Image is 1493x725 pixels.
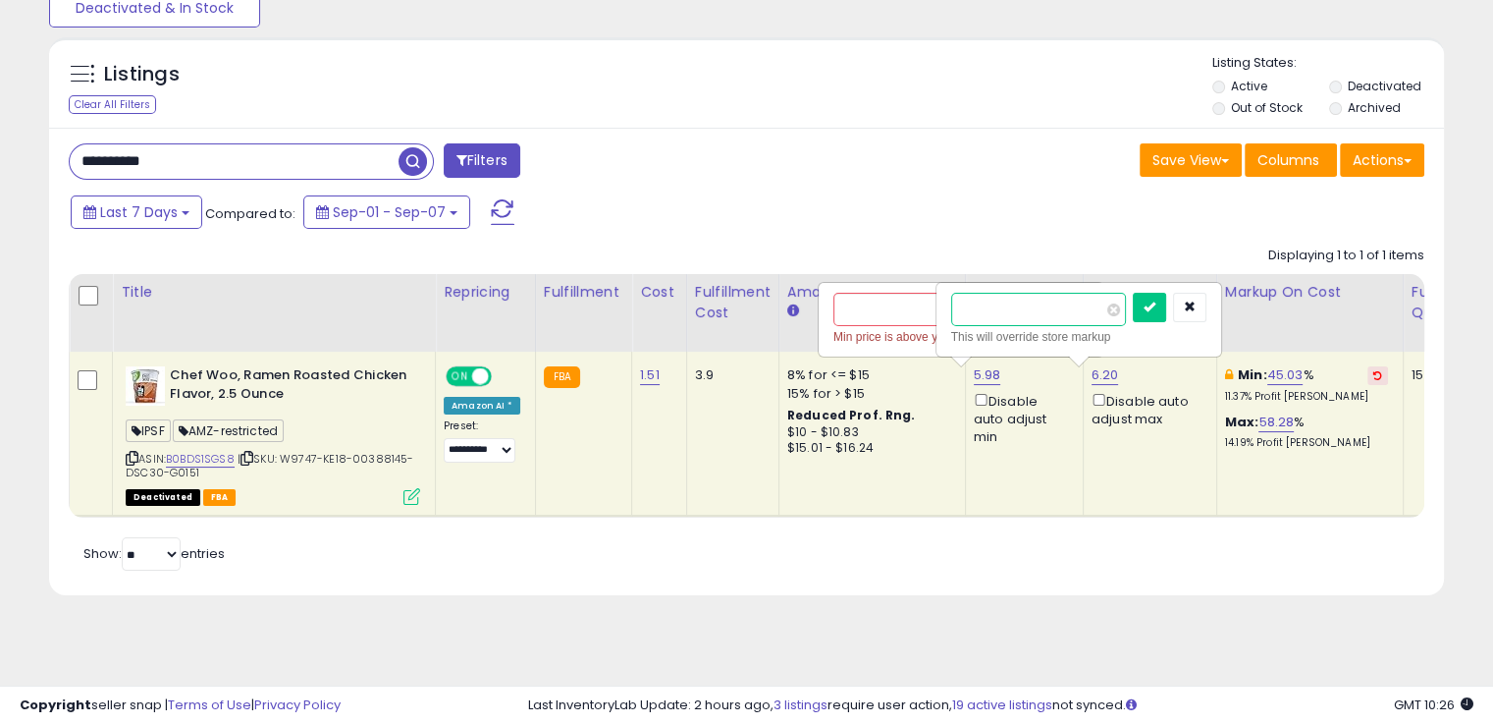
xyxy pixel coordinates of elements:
[20,697,341,715] div: seller snap | |
[1258,413,1294,432] a: 58.28
[787,385,950,403] div: 15% for > $15
[695,282,771,323] div: Fulfillment Cost
[640,282,678,303] div: Cost
[1140,143,1242,177] button: Save View
[489,368,520,385] span: OFF
[104,61,180,88] h5: Listings
[974,365,1001,385] a: 5.98
[1347,99,1400,116] label: Archived
[71,195,202,229] button: Last 7 Days
[126,366,420,503] div: ASIN:
[83,544,225,563] span: Show: entries
[1412,282,1479,323] div: Fulfillable Quantity
[974,390,1068,447] div: Disable auto adjust min
[1092,365,1119,385] a: 6.20
[1225,390,1388,404] p: 11.37% Profit [PERSON_NAME]
[166,451,235,468] a: B0BDS1SGS8
[1231,78,1267,94] label: Active
[1231,99,1303,116] label: Out of Stock
[20,696,91,714] strong: Copyright
[254,696,341,714] a: Privacy Policy
[1225,413,1259,431] b: Max:
[1257,150,1319,170] span: Columns
[444,282,527,303] div: Repricing
[444,397,520,415] div: Amazon AI *
[1092,390,1201,428] div: Disable auto adjust max
[1412,366,1472,384] div: 15
[1245,143,1337,177] button: Columns
[69,95,156,114] div: Clear All Filters
[1216,274,1403,352] th: The percentage added to the cost of goods (COGS) that forms the calculator for Min & Max prices.
[444,419,520,464] div: Preset:
[1212,54,1444,73] p: Listing States:
[1267,365,1304,385] a: 45.03
[173,419,284,442] span: AMZ-restricted
[333,202,446,222] span: Sep-01 - Sep-07
[448,368,472,385] span: ON
[952,696,1052,714] a: 19 active listings
[787,366,950,384] div: 8% for <= $15
[833,327,1089,347] div: Min price is above your Max price
[787,407,916,423] b: Reduced Prof. Rng.
[126,419,171,442] span: IPSF
[1225,366,1388,403] div: %
[1268,247,1424,265] div: Displaying 1 to 1 of 1 items
[1394,696,1473,714] span: 2025-09-15 10:26 GMT
[1347,78,1420,94] label: Deactivated
[1225,436,1388,450] p: 14.19% Profit [PERSON_NAME]
[544,282,623,303] div: Fulfillment
[126,366,165,406] img: 41Wi05PU-iL._SL40_.jpg
[303,195,470,229] button: Sep-01 - Sep-07
[787,303,799,320] small: Amazon Fees.
[787,440,950,457] div: $15.01 - $16.24
[544,366,580,388] small: FBA
[528,697,1473,715] div: Last InventoryLab Update: 2 hours ago, require user action, not synced.
[1225,282,1395,303] div: Markup on Cost
[773,696,827,714] a: 3 listings
[121,282,427,303] div: Title
[1225,414,1388,450] div: %
[126,451,414,480] span: | SKU: W9747-KE18-00388145-DSC30-G0151
[951,327,1206,347] div: This will override store markup
[203,489,237,506] span: FBA
[1340,143,1424,177] button: Actions
[1238,365,1267,384] b: Min:
[695,366,764,384] div: 3.9
[640,365,660,385] a: 1.51
[205,204,295,223] span: Compared to:
[444,143,520,178] button: Filters
[126,489,200,506] span: All listings that are unavailable for purchase on Amazon for any reason other than out-of-stock
[787,282,957,303] div: Amazon Fees
[787,424,950,441] div: $10 - $10.83
[170,366,408,408] b: Chef Woo, Ramen Roasted Chicken Flavor, 2.5 Ounce
[168,696,251,714] a: Terms of Use
[100,202,178,222] span: Last 7 Days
